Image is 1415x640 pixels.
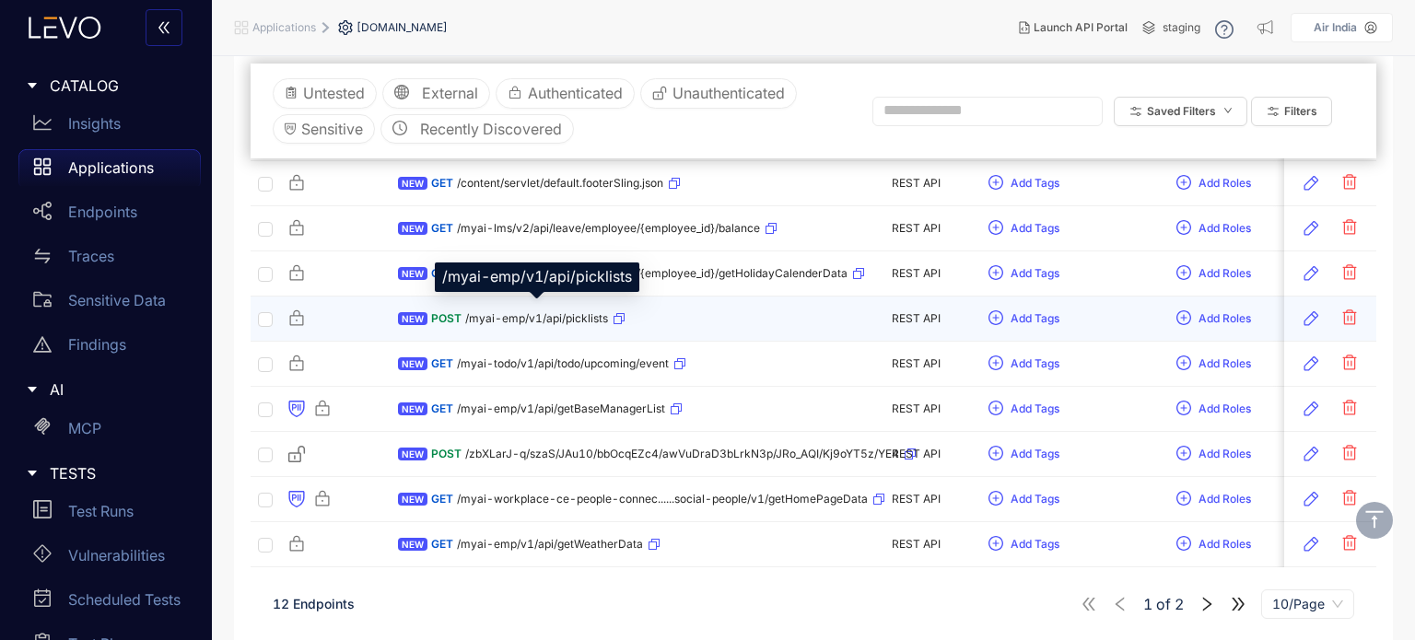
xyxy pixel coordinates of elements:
[18,282,201,326] a: Sensitive Data
[457,538,643,551] span: /myai-emp/v1/api/getWeatherData
[457,222,760,235] span: /myai-lms/v2/api/leave/employee/{employee_id}/balance
[988,220,1003,237] span: plus-circle
[988,169,1060,198] button: plus-circleAdd Tags
[988,214,1060,243] button: plus-circleAdd Tags
[398,312,427,325] span: NEW
[431,267,453,280] span: GET
[1011,493,1059,506] span: Add Tags
[1284,104,1317,117] span: Filters
[1199,538,1251,551] span: Add Roles
[1175,349,1252,378] button: plus-circleAdd Roles
[1011,177,1059,190] span: Add Tags
[273,113,375,143] button: Sensitive
[398,402,427,415] span: NEW
[1199,222,1251,235] span: Add Roles
[398,448,427,460] span: NEW
[1176,355,1191,372] span: plus-circle
[988,394,1060,424] button: plus-circleAdd Tags
[859,312,973,325] div: REST API
[50,381,186,398] span: AI
[859,357,973,370] div: REST API
[18,105,201,149] a: Insights
[431,177,453,190] span: GET
[988,446,1003,462] span: plus-circle
[1176,491,1191,507] span: plus-circle
[988,175,1003,192] span: plus-circle
[1176,175,1191,192] span: plus-circle
[859,267,973,280] div: REST API
[252,21,316,34] span: Applications
[398,177,427,190] span: NEW
[26,383,39,396] span: caret-right
[1251,96,1332,125] button: Filters
[431,402,453,415] span: GET
[859,177,973,190] div: REST API
[380,113,574,143] button: clock-circleRecently Discovered
[68,292,166,308] p: Sensitive Data
[431,538,453,551] span: GET
[988,529,1060,559] button: plus-circleAdd Tags
[18,537,201,581] a: Vulnerabilities
[431,493,453,506] span: GET
[338,20,357,35] span: setting
[18,326,201,370] a: Findings
[1143,596,1184,612] span: of
[68,336,126,353] p: Findings
[1199,493,1251,506] span: Add Roles
[33,247,52,265] span: swap
[988,265,1003,282] span: plus-circle
[1175,259,1252,288] button: plus-circleAdd Roles
[988,355,1003,372] span: plus-circle
[11,66,201,105] div: CATALOG
[988,401,1003,417] span: plus-circle
[301,120,363,136] span: Sensitive
[1176,536,1191,553] span: plus-circle
[1199,596,1215,612] span: right
[528,85,623,101] span: Authenticated
[420,120,562,136] span: Recently Discovered
[431,222,453,235] span: GET
[18,581,201,625] a: Scheduled Tests
[18,149,201,193] a: Applications
[859,538,973,551] div: REST API
[1114,96,1247,125] button: Saved Filtersdown
[273,78,377,108] button: Untested
[988,304,1060,333] button: plus-circleAdd Tags
[1199,312,1251,325] span: Add Roles
[988,259,1060,288] button: plus-circleAdd Tags
[465,448,899,460] span: /zbXLarJ-q/szaS/JAu10/bbOcqEZc4/awVuDraD3bLrkN3p/JRo_AQI/Kj9oYT5z/YE4
[1199,267,1251,280] span: Add Roles
[50,465,186,482] span: TESTS
[1199,448,1251,460] span: Add Roles
[1314,21,1357,34] p: Air India
[672,85,785,101] span: Unauthenticated
[1175,169,1252,198] button: plus-circleAdd Roles
[859,222,973,235] div: REST API
[1143,596,1152,612] span: 1
[988,349,1060,378] button: plus-circleAdd Tags
[1199,357,1251,370] span: Add Roles
[1175,304,1252,333] button: plus-circleAdd Roles
[11,370,201,409] div: AI
[1034,21,1128,34] span: Launch API Portal
[382,78,490,108] button: globalExternal
[68,503,134,519] p: Test Runs
[431,312,462,325] span: POST
[392,121,407,137] span: clock-circle
[988,439,1060,469] button: plus-circleAdd Tags
[68,159,154,176] p: Applications
[1011,312,1059,325] span: Add Tags
[1163,21,1200,34] span: staging
[398,493,427,506] span: NEW
[1175,214,1252,243] button: plus-circleAdd Roles
[1175,484,1252,514] button: plus-circleAdd Roles
[457,402,665,415] span: /myai-emp/v1/api/getBaseManagerList
[398,357,427,370] span: NEW
[18,493,201,537] a: Test Runs
[50,77,186,94] span: CATALOG
[1199,177,1251,190] span: Add Roles
[1175,394,1252,424] button: plus-circleAdd Roles
[146,9,182,46] button: double-left
[1011,357,1059,370] span: Add Tags
[422,85,478,101] span: External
